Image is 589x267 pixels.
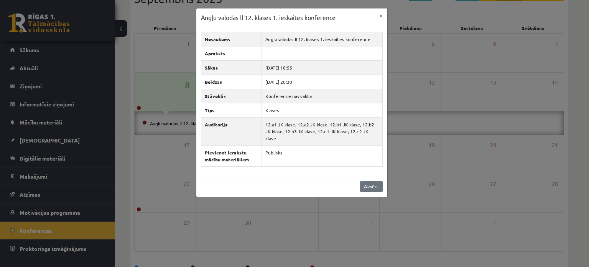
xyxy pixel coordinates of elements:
[262,103,382,117] td: Klases
[201,46,262,60] th: Apraksts
[262,32,382,46] td: Angļu valodas II 12. klases 1. ieskaites konference
[375,8,387,23] button: ×
[201,75,262,89] th: Beidzas
[201,145,262,166] th: Pievienot ierakstu mācību materiāliem
[262,75,382,89] td: [DATE] 20:30
[201,117,262,145] th: Auditorija
[262,145,382,166] td: Publisks
[201,89,262,103] th: Stāvoklis
[201,13,336,22] h3: Angļu valodas II 12. klases 1. ieskaites konference
[262,117,382,145] td: 12.a1 JK klase, 12.a2 JK klase, 12.b1 JK klase, 12.b2 JK klase, 12.b3 JK klase, 12.c1 JK klase, 1...
[262,60,382,75] td: [DATE] 18:55
[201,103,262,117] th: Tips
[201,60,262,75] th: Sākas
[201,32,262,46] th: Nosaukums
[360,181,383,192] a: Aizvērt
[262,89,382,103] td: Konference nav sākta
